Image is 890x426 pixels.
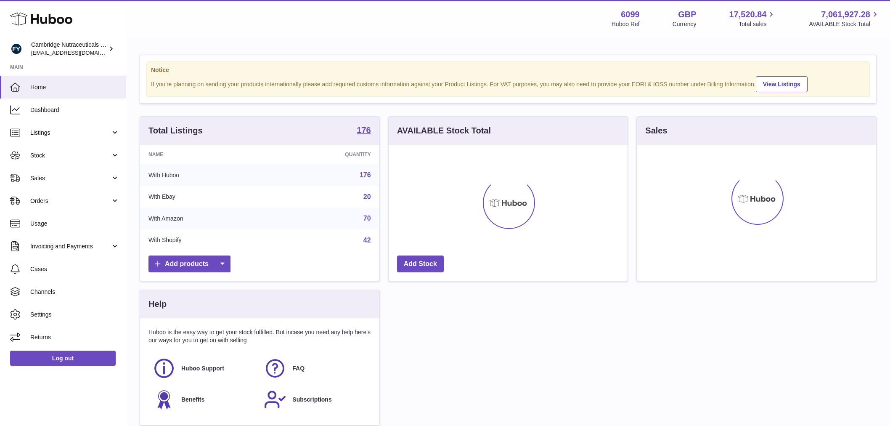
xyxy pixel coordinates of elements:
span: Channels [30,288,119,296]
span: Usage [30,220,119,228]
img: huboo@camnutra.com [10,43,23,55]
h3: Total Listings [148,125,203,136]
span: Settings [30,311,119,319]
h3: Sales [645,125,667,136]
div: If you're planning on sending your products internationally please add required customs informati... [151,75,865,92]
span: Subscriptions [292,396,331,404]
td: With Huboo [140,164,271,186]
a: 17,520.84 Total sales [729,9,776,28]
a: 20 [363,193,371,200]
a: 42 [363,237,371,244]
span: 7,061,927.28 [821,9,870,20]
span: Sales [30,174,111,182]
h3: AVAILABLE Stock Total [397,125,491,136]
span: [EMAIL_ADDRESS][DOMAIN_NAME] [31,49,124,56]
strong: GBP [678,9,696,20]
th: Quantity [271,145,379,164]
strong: 6099 [621,9,640,20]
span: Total sales [739,20,776,28]
td: With Ebay [140,186,271,208]
a: Subscriptions [264,388,366,411]
a: View Listings [756,76,808,92]
span: Cases [30,265,119,273]
h3: Help [148,298,167,310]
span: Benefits [181,396,204,404]
div: Cambridge Nutraceuticals Ltd [31,41,107,57]
strong: 176 [357,126,371,134]
a: Benefits [153,388,255,411]
strong: Notice [151,66,865,74]
span: Invoicing and Payments [30,242,111,250]
a: Add Stock [397,256,444,273]
span: 17,520.84 [729,9,766,20]
span: Home [30,83,119,91]
th: Name [140,145,271,164]
span: FAQ [292,365,305,373]
div: Currency [673,20,697,28]
span: Stock [30,152,111,160]
a: FAQ [264,357,366,380]
a: 176 [360,171,371,178]
a: 7,061,927.28 AVAILABLE Stock Total [809,9,880,28]
span: AVAILABLE Stock Total [809,20,880,28]
a: Huboo Support [153,357,255,380]
a: 176 [357,126,371,136]
a: Log out [10,351,116,366]
span: Dashboard [30,106,119,114]
a: Add products [148,256,230,273]
div: Huboo Ref [612,20,640,28]
span: Orders [30,197,111,205]
span: Huboo Support [181,365,224,373]
a: 70 [363,215,371,222]
td: With Amazon [140,208,271,229]
span: Returns [30,333,119,341]
p: Huboo is the easy way to get your stock fulfilled. But incase you need any help here's our ways f... [148,328,371,344]
td: With Shopify [140,229,271,251]
span: Listings [30,129,111,137]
